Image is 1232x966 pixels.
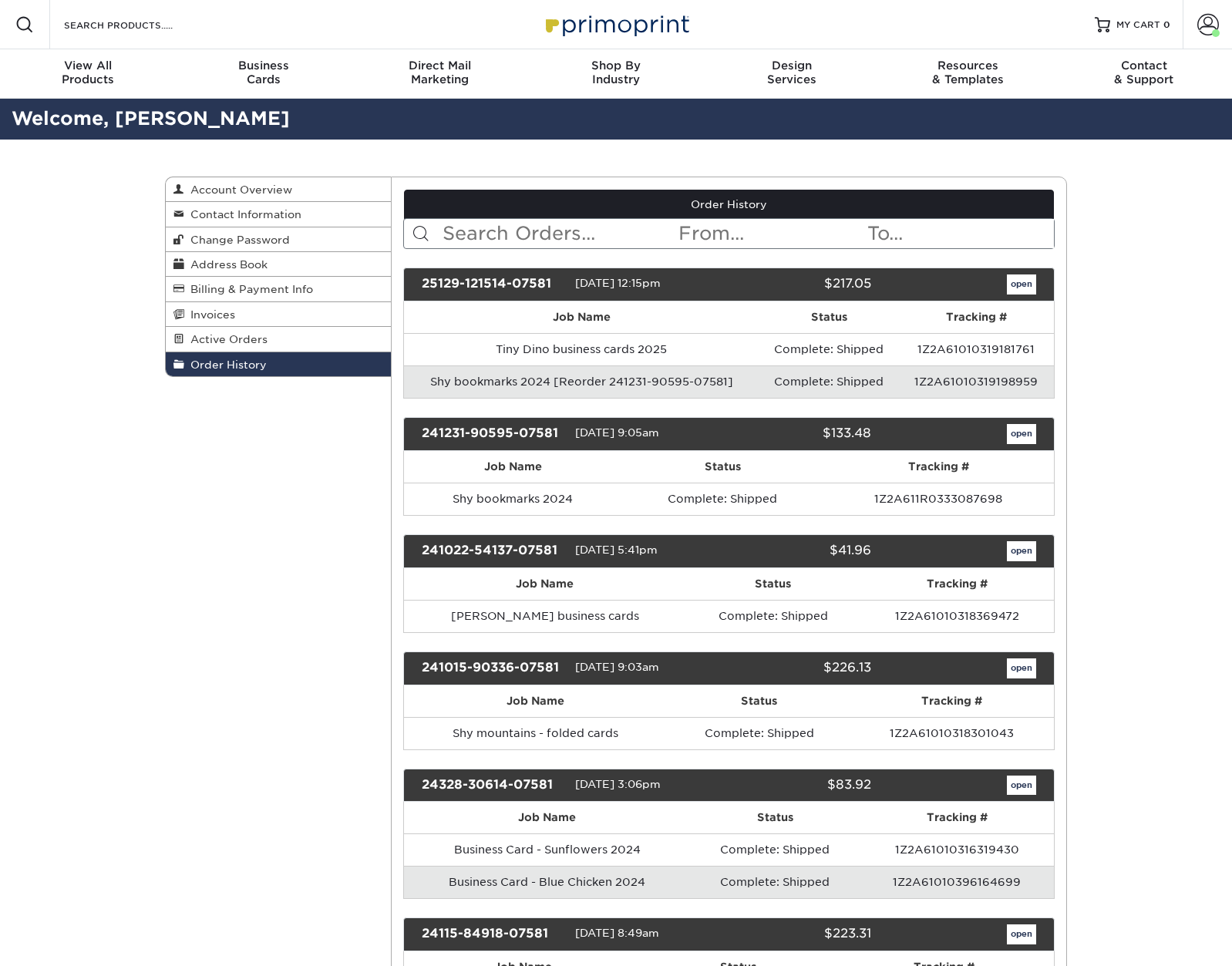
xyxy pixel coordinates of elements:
a: Order History [404,190,1055,219]
a: open [1007,776,1036,796]
div: 241231-90595-07581 [410,424,575,444]
td: 1Z2A61010319181761 [899,333,1054,365]
a: open [1007,541,1036,561]
div: $226.13 [717,658,882,678]
div: 241015-90336-07581 [410,658,575,678]
th: Job Name [404,802,691,833]
a: BusinessCards [176,49,352,99]
a: Order History [166,352,391,376]
span: Address Book [184,258,268,271]
a: open [1007,424,1036,444]
td: Shy mountains - folded cards [404,717,668,749]
a: open [1007,274,1036,295]
td: Complete: Shipped [668,717,850,749]
a: Resources& Templates [880,49,1055,99]
th: Job Name [404,301,759,333]
span: [DATE] 3:06pm [575,778,661,790]
span: MY CART [1116,19,1160,32]
a: Address Book [166,252,391,277]
th: Status [622,451,823,483]
td: [PERSON_NAME] business cards [404,600,687,632]
th: Tracking # [860,802,1054,833]
td: Complete: Shipped [691,833,860,866]
a: Billing & Payment Info [166,277,391,301]
input: SEARCH PRODUCTS..... [62,15,213,34]
input: To... [866,219,1054,248]
td: Tiny Dino business cards 2025 [404,333,759,365]
td: Complete: Shipped [759,365,899,398]
div: & Support [1056,59,1232,86]
input: From... [677,219,865,248]
th: Status [691,802,860,833]
td: 1Z2A611R0333087698 [823,483,1054,515]
th: Status [759,301,899,333]
span: [DATE] 8:49am [575,927,659,940]
a: Invoices [166,302,391,327]
th: Tracking # [823,451,1054,483]
div: 241022-54137-07581 [410,541,575,561]
a: open [1007,658,1036,678]
span: Invoices [184,308,235,321]
th: Tracking # [850,685,1054,717]
th: Status [668,685,850,717]
span: Account Overview [184,183,292,196]
td: Complete: Shipped [622,483,823,515]
td: 1Z2A61010396164699 [860,866,1054,898]
a: Contact Information [166,202,391,227]
td: Complete: Shipped [759,333,899,365]
div: $83.92 [717,776,882,796]
a: Change Password [166,227,391,252]
th: Job Name [404,568,687,600]
span: Design [704,59,880,72]
span: Business [176,59,352,72]
div: $217.05 [717,274,882,295]
a: Contact& Support [1056,49,1232,99]
div: Industry [528,59,704,86]
div: $133.48 [717,424,882,444]
span: Change Password [184,234,290,246]
td: Shy bookmarks 2024 [Reorder 241231-90595-07581] [404,365,759,398]
a: Account Overview [166,177,391,202]
span: 0 [1163,19,1170,30]
th: Status [686,568,860,600]
span: Active Orders [184,333,268,345]
td: Business Card - Blue Chicken 2024 [404,866,691,898]
a: DesignServices [704,49,880,99]
td: Shy bookmarks 2024 [404,483,622,515]
span: Billing & Payment Info [184,283,313,295]
span: Order History [184,358,267,371]
th: Tracking # [860,568,1054,600]
div: 25129-121514-07581 [410,274,575,295]
td: 1Z2A61010319198959 [899,365,1054,398]
th: Job Name [404,451,622,483]
span: [DATE] 12:15pm [575,277,661,289]
div: 24328-30614-07581 [410,776,575,796]
div: $41.96 [717,541,882,561]
div: Services [704,59,880,86]
td: Complete: Shipped [691,866,860,898]
span: Contact Information [184,208,301,220]
td: 1Z2A61010318369472 [860,600,1054,632]
span: Direct Mail [352,59,528,72]
div: & Templates [880,59,1055,86]
span: Contact [1056,59,1232,72]
th: Job Name [404,685,668,717]
td: 1Z2A61010316319430 [860,833,1054,866]
th: Tracking # [899,301,1054,333]
td: Complete: Shipped [686,600,860,632]
input: Search Orders... [441,219,678,248]
span: Shop By [528,59,704,72]
span: [DATE] 5:41pm [575,544,658,556]
div: Marketing [352,59,528,86]
td: 1Z2A61010318301043 [850,717,1054,749]
div: Cards [176,59,352,86]
a: Active Orders [166,327,391,352]
a: Shop ByIndustry [528,49,704,99]
div: 24115-84918-07581 [410,924,575,944]
a: Direct MailMarketing [352,49,528,99]
img: Primoprint [539,8,693,41]
a: open [1007,924,1036,944]
span: [DATE] 9:03am [575,661,659,673]
div: $223.31 [717,924,882,944]
span: [DATE] 9:05am [575,426,659,439]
